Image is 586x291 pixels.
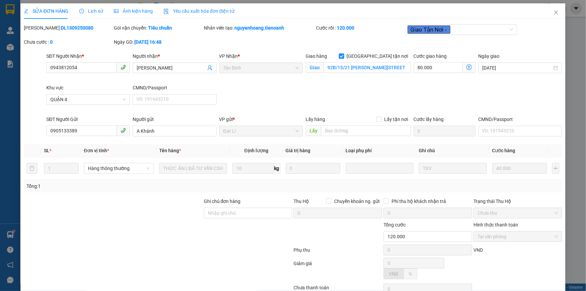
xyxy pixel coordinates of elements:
[204,208,292,218] input: Ghi chú đơn hàng
[414,117,444,122] label: Cước lấy hàng
[389,271,398,277] span: VND
[382,116,411,123] span: Lấy tận nơi
[134,39,162,45] b: [DATE] 16:48
[207,65,213,71] span: user-add
[323,62,411,73] input: Giao tận nơi
[46,116,130,123] div: SĐT Người Gửi
[389,198,449,205] span: Phí thu hộ khách nhận trả
[414,62,463,73] input: Cước giao hàng
[24,9,29,13] span: edit
[114,8,153,14] span: Ảnh kiện hàng
[50,94,126,105] span: QUẬN 4
[306,117,325,122] span: Lấy hàng
[24,8,69,14] span: SỬA ĐƠN HÀNG
[331,198,382,205] span: Chuyển khoản ng. gửi
[466,65,472,70] span: dollar-circle
[223,63,299,73] span: Tân Bình
[235,25,284,31] b: nguyenhoang.tienoanh
[133,52,216,60] div: Người nhận
[344,52,411,60] span: [GEOGRAPHIC_DATA] tận nơi
[293,260,383,282] div: Giảm giá
[27,163,37,174] button: delete
[121,128,126,133] span: phone
[133,84,216,91] div: CMND/Passport
[274,163,280,174] span: kg
[337,25,354,31] b: 120.000
[44,148,49,153] span: SL
[474,222,518,227] label: Hình thức thanh toán
[148,25,172,31] b: Tiêu chuẩn
[343,144,416,157] th: Loại phụ phí
[286,148,311,153] span: Giá trị hàng
[204,199,241,204] label: Ghi chú đơn hàng
[223,126,299,136] span: Đạt Lí
[384,222,406,227] span: Tổng cước
[478,208,558,218] span: Chưa thu
[306,53,327,59] span: Giao hàng
[164,8,234,14] span: Yêu cầu xuất hóa đơn điện tử
[414,53,447,59] label: Cước giao hàng
[46,84,130,91] div: Khu vực
[474,247,483,253] span: VND
[492,148,515,153] span: Cước hàng
[159,163,227,174] input: VD: Bàn, Ghế
[84,148,109,153] span: Đơn vị tính
[164,9,169,14] img: icon
[478,232,558,242] span: Tại văn phòng
[552,163,559,174] button: plus
[416,144,489,157] th: Ghi chú
[479,116,562,123] div: CMND/Passport
[293,246,383,258] div: Phụ thu
[492,163,547,174] input: 0
[321,125,411,136] input: Dọc đường
[46,52,130,60] div: SĐT Người Nhận
[114,24,202,32] div: Gói vận chuyển:
[474,198,562,205] div: Trạng thái Thu Hộ
[219,53,238,59] span: VP Nhận
[79,8,103,14] span: Lịch sử
[244,148,268,153] span: Định lượng
[547,3,566,22] button: Close
[50,39,53,45] b: 0
[114,38,202,46] div: Ngày GD:
[479,53,500,59] label: Ngày giao
[159,148,181,153] span: Tên hàng
[24,24,112,32] div: [PERSON_NAME]:
[114,9,119,13] span: picture
[121,65,126,70] span: phone
[444,29,448,32] span: close
[483,64,552,72] input: Ngày giao
[316,24,405,32] div: Cước rồi :
[306,125,321,136] span: Lấy
[204,24,315,32] div: Nhân viên tạo:
[553,10,559,15] span: close
[219,116,303,123] div: VP gửi
[24,38,112,46] div: Chưa cước :
[27,182,226,190] div: Tổng: 1
[61,25,93,31] b: DL1309250080
[414,126,476,136] input: Cước lấy hàng
[306,62,323,73] span: Giao
[79,9,84,13] span: clock-circle
[409,271,412,277] span: %
[88,163,150,173] span: Hàng thông thường
[419,163,487,174] input: Ghi Chú
[133,116,216,123] div: Người gửi
[286,163,341,174] input: 0
[294,199,309,204] span: Thu Hộ
[408,26,450,34] span: Giao Tận Nơi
